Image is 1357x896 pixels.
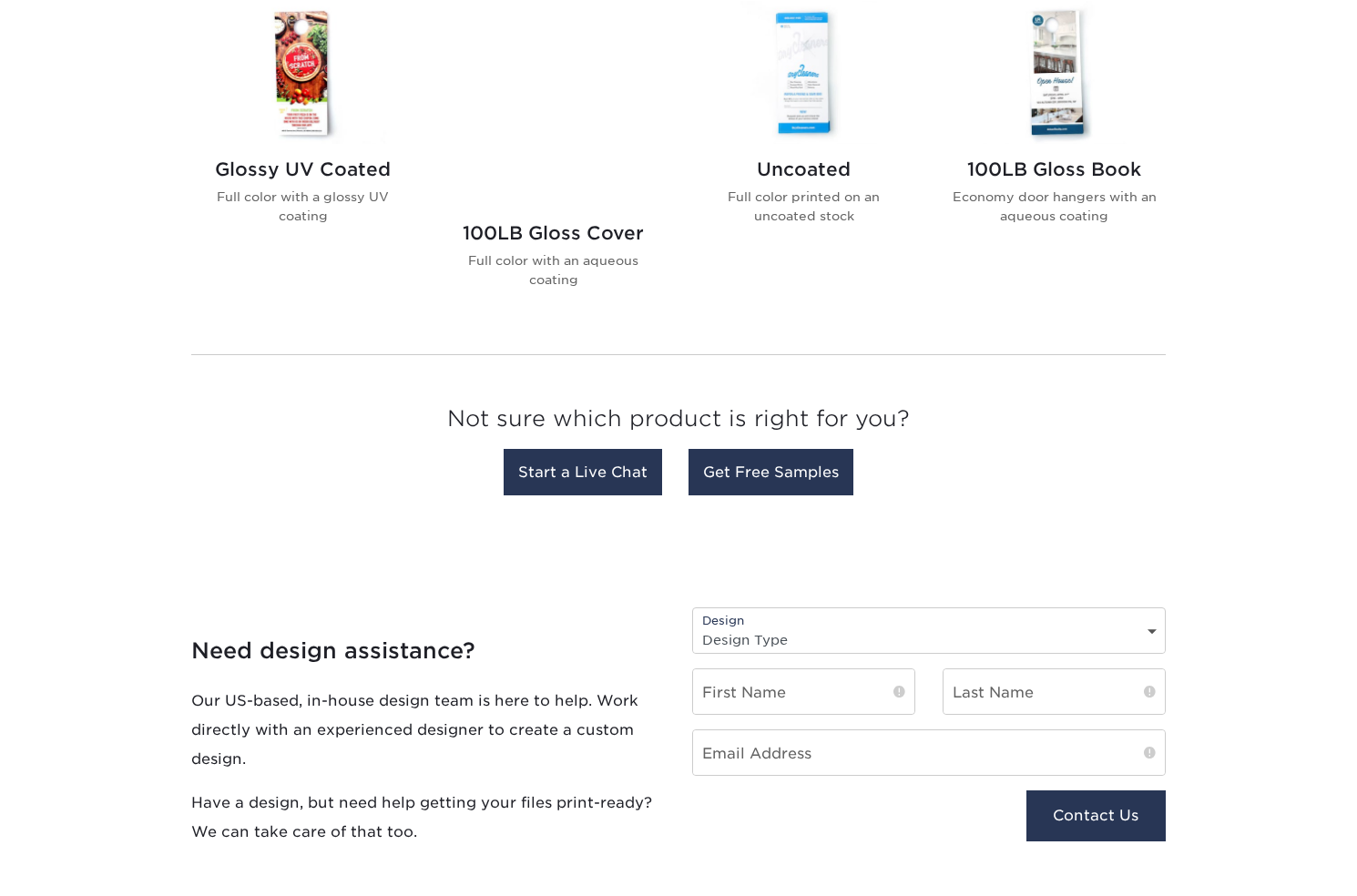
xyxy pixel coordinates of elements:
h4: Need design assistance? [191,638,665,665]
img: 100LB Gloss Book Door Hangers [951,1,1158,144]
a: Glossy UV Coated Door Hangers Glossy UV Coated Full color with a glossy UV coating [199,1,406,318]
p: Full color printed on an uncoated stock [700,188,907,225]
h2: 100LB Gloss Book [951,158,1158,180]
img: 100LB Gloss Cover Door Hangers [450,1,657,208]
iframe: reCAPTCHA [692,790,936,853]
p: Full color with an aqueous coating [450,251,657,289]
a: Get Free Samples [689,449,853,495]
h2: Glossy UV Coated [199,158,406,180]
p: Have a design, but need help getting your files print-ready? We can take care of that too. [191,788,665,846]
a: 100LB Gloss Cover Door Hangers 100LB Gloss Cover Full color with an aqueous coating [450,1,657,318]
h3: Not sure which product is right for you? [191,392,1166,454]
p: Our US-based, in-house design team is here to help. Work directly with an experienced designer to... [191,686,665,773]
a: Start a Live Chat [504,449,662,495]
p: Economy door hangers with an aqueous coating [951,188,1158,225]
img: Glossy UV Coated Door Hangers [199,1,406,144]
h2: 100LB Gloss Cover [450,222,657,244]
p: Full color with a glossy UV coating [199,188,406,225]
img: Uncoated Door Hangers [700,1,907,144]
a: Uncoated Door Hangers Uncoated Full color printed on an uncoated stock [700,1,907,318]
a: 100LB Gloss Book Door Hangers 100LB Gloss Book Economy door hangers with an aqueous coating [951,1,1158,318]
h2: Uncoated [700,158,907,180]
button: Contact Us [1026,790,1166,841]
